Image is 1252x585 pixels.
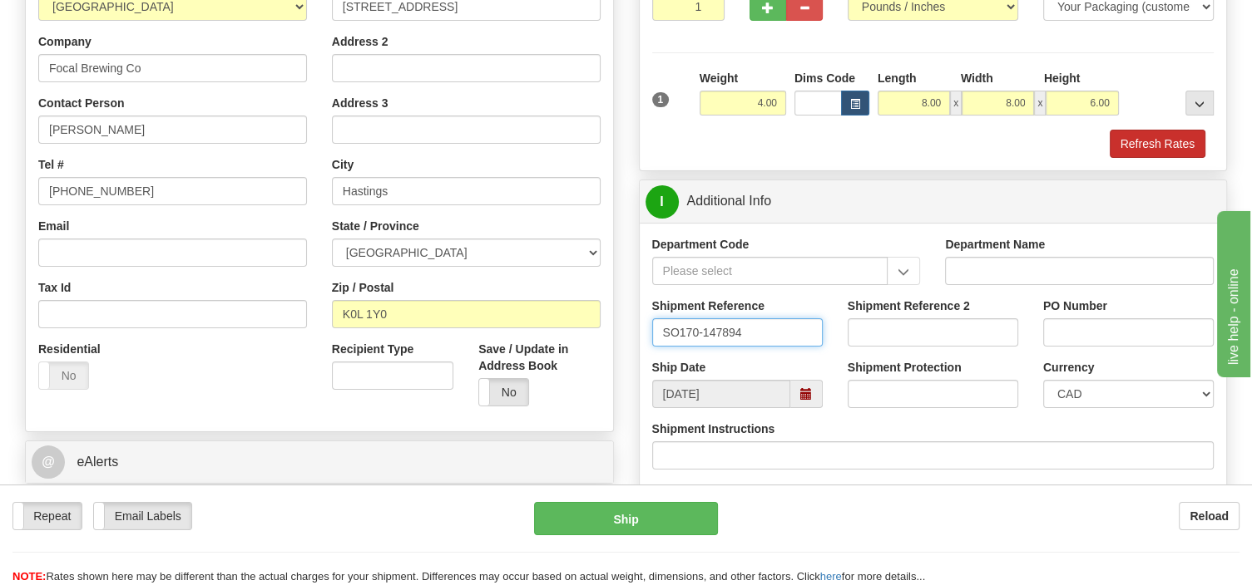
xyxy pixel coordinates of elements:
[38,95,124,111] label: Contact Person
[38,33,92,50] label: Company
[534,502,718,535] button: Ship
[12,570,46,583] span: NOTE:
[848,297,970,314] label: Shipment Reference 2
[820,570,842,583] a: here
[945,236,1045,253] label: Department Name
[848,359,962,376] label: Shipment Protection
[652,92,670,107] span: 1
[12,10,154,30] div: live help - online
[332,279,394,296] label: Zip / Postal
[479,379,528,406] label: No
[77,455,118,469] span: eAlerts
[332,218,419,234] label: State / Province
[878,70,917,86] label: Length
[1043,297,1107,314] label: PO Number
[38,341,101,357] label: Residential
[1044,70,1081,86] label: Height
[652,420,775,437] label: Shipment Instructions
[332,156,354,173] label: City
[700,70,738,86] label: Weight
[652,297,765,314] label: Shipment Reference
[478,341,600,374] label: Save / Update in Address Book
[652,257,888,285] input: Please select
[961,70,993,86] label: Width
[94,503,191,529] label: Email Labels
[1043,359,1094,376] label: Currency
[332,33,388,50] label: Address 2
[38,218,69,234] label: Email
[652,359,706,376] label: Ship Date
[1034,91,1046,116] span: x
[39,362,88,389] label: No
[950,91,962,116] span: x
[1185,91,1214,116] div: ...
[646,185,679,219] span: I
[332,95,388,111] label: Address 3
[652,236,750,253] label: Department Code
[646,184,1221,219] a: IAdditional Info
[1190,509,1229,523] b: Reload
[38,156,64,173] label: Tel #
[1214,208,1250,377] iframe: chat widget
[1179,502,1240,530] button: Reload
[38,279,71,296] label: Tax Id
[1110,130,1205,158] button: Refresh Rates
[13,503,82,529] label: Repeat
[32,445,65,479] span: @
[332,341,414,357] label: Recipient Type
[32,445,607,479] a: @ eAlerts
[794,70,855,86] label: Dims Code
